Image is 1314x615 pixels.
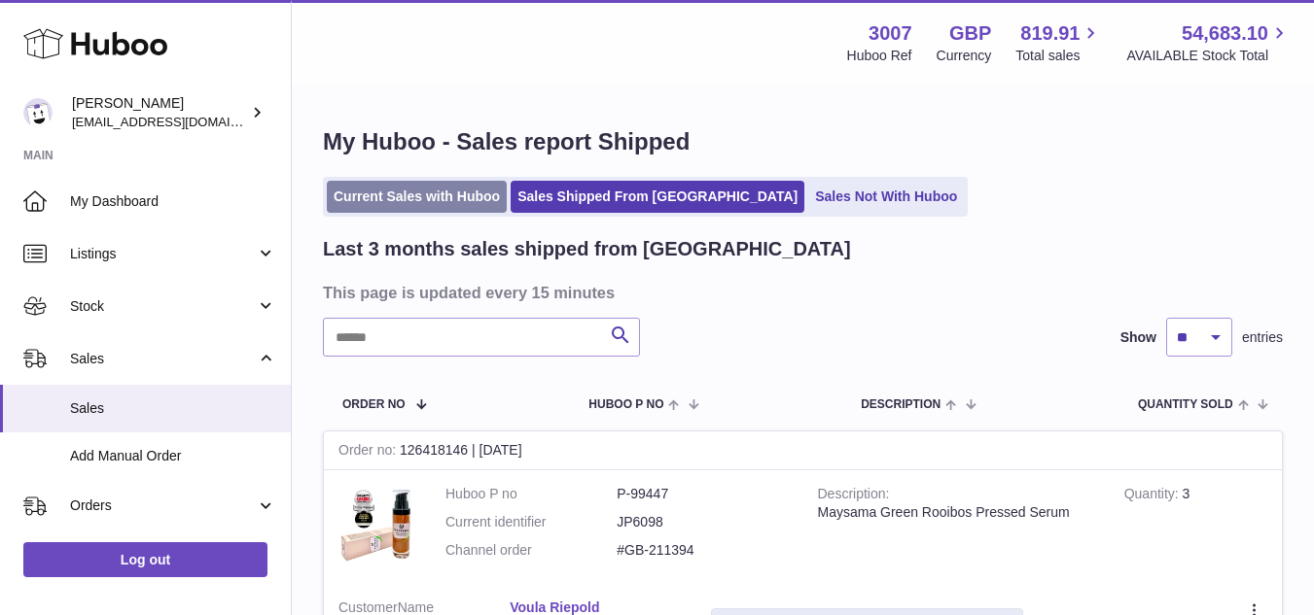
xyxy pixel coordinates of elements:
strong: Quantity [1124,486,1183,506]
dd: JP6098 [617,513,788,531]
span: Huboo P no [588,398,663,411]
a: 54,683.10 AVAILABLE Stock Total [1126,20,1291,65]
img: internalAdmin-3007@internal.huboo.com [23,98,53,127]
dd: P-99447 [617,485,788,503]
h3: This page is updated every 15 minutes [323,282,1278,303]
span: entries [1242,328,1283,347]
dt: Channel order [445,541,617,560]
a: 819.91 Total sales [1015,20,1102,65]
dt: Huboo P no [445,485,617,503]
span: Listings [70,245,256,263]
strong: 3007 [869,20,912,47]
div: Huboo Ref [847,47,912,65]
td: 3 [1110,470,1282,584]
span: Sales [70,399,276,418]
dt: Current identifier [445,513,617,531]
strong: Description [818,486,890,506]
h1: My Huboo - Sales report Shipped [323,126,1283,157]
div: 126418146 | [DATE] [324,431,1282,470]
span: 819.91 [1020,20,1080,47]
h2: Last 3 months sales shipped from [GEOGRAPHIC_DATA] [323,236,851,262]
div: Currency [937,47,992,65]
dd: #GB-211394 [617,541,788,560]
span: My Dashboard [70,192,276,211]
a: Current Sales with Huboo [327,181,507,213]
span: 54,683.10 [1182,20,1268,47]
span: [EMAIL_ADDRESS][DOMAIN_NAME] [72,114,286,129]
span: Orders [70,496,256,515]
span: Customer [338,599,398,615]
div: Maysama Green Rooibos Pressed Serum [818,503,1095,522]
span: Quantity Sold [1138,398,1233,411]
a: Log out [23,542,267,577]
label: Show [1120,328,1156,347]
span: AVAILABLE Stock Total [1126,47,1291,65]
strong: Order no [338,442,400,462]
span: Description [861,398,941,411]
span: Stock [70,297,256,316]
a: Sales Not With Huboo [808,181,964,213]
span: Add Manual Order [70,447,276,465]
span: Order No [342,398,406,411]
span: Total sales [1015,47,1102,65]
div: [PERSON_NAME] [72,94,247,131]
span: Sales [70,350,256,368]
strong: GBP [949,20,991,47]
img: 30071627552388.png [338,485,416,563]
a: Sales Shipped From [GEOGRAPHIC_DATA] [511,181,804,213]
